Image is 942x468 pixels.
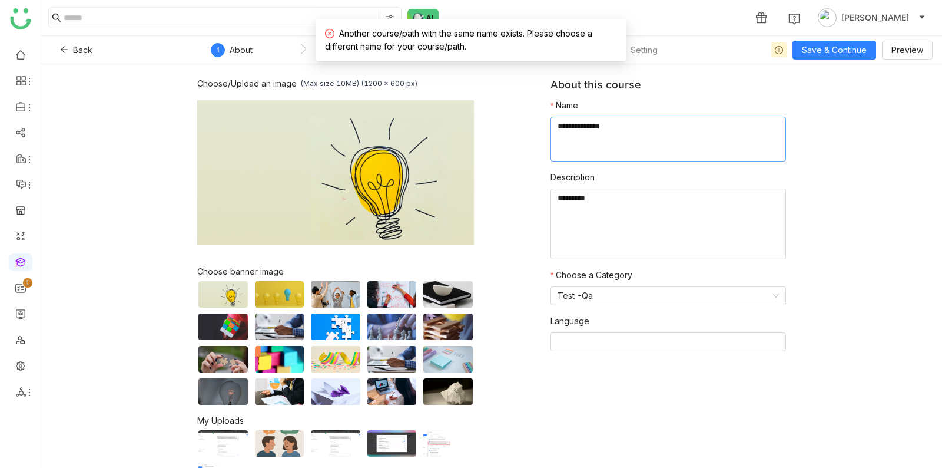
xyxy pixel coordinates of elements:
[197,78,297,88] div: Choose/Upload an image
[407,9,439,27] img: ask-buddy-normal.svg
[550,78,786,99] div: About this course
[25,277,30,289] p: 1
[550,315,589,328] label: Language
[197,266,474,276] div: Choose banner image
[558,287,779,305] nz-select-item: Test -Qa
[792,41,876,60] button: Save & Continue
[73,44,92,57] span: Back
[815,8,928,27] button: [PERSON_NAME]
[23,278,32,288] nz-badge-sup: 1
[891,44,923,57] span: Preview
[211,43,253,64] div: 1About
[631,43,658,57] div: Setting
[550,99,578,112] label: Name
[841,11,909,24] span: [PERSON_NAME]
[550,171,595,184] label: Description
[230,43,253,57] div: About
[51,41,102,60] button: Back
[197,416,550,426] div: My Uploads
[325,28,592,51] span: Another course/path with the same name exists. Please choose a different name for your course/path.
[550,269,632,282] label: Choose a Category
[612,43,658,64] div: 4Setting
[882,41,933,60] button: Preview
[10,8,31,29] img: logo
[300,79,417,88] div: (Max size 10MB) (1200 x 600 px)
[385,14,394,23] img: search-type.svg
[216,45,220,54] span: 1
[788,13,800,25] img: help.svg
[818,8,837,27] img: avatar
